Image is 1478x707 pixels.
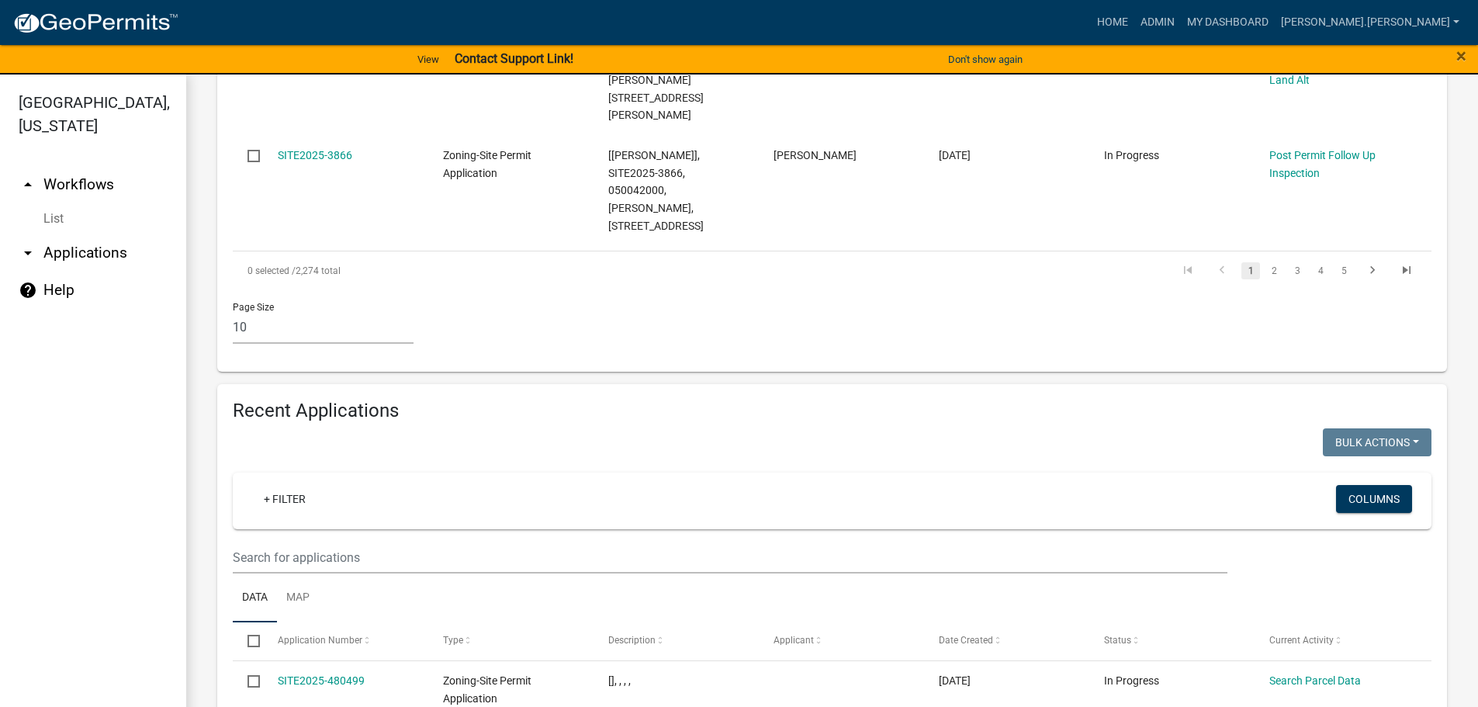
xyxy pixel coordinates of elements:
a: 1 [1241,262,1260,279]
a: + Filter [251,485,318,513]
a: 4 [1311,262,1330,279]
span: 09/18/2025 [939,674,971,687]
a: Post Permit Follow Up Inspection [1269,149,1376,179]
input: Search for applications [233,542,1227,574]
span: [Wayne Leitheiser], SITE2025-3867, , GERALD BROSSART, 19021 SHERMAN SHORES RD [608,38,704,121]
span: 0 selected / [247,265,296,276]
a: 2 [1265,262,1283,279]
datatable-header-cell: Type [427,622,593,660]
a: SITE2025-480499 [278,674,365,687]
a: go to first page [1173,262,1203,279]
a: SITE2025-3866 [278,149,352,161]
span: 09/10/2025 [939,149,971,161]
button: Bulk Actions [1323,428,1431,456]
span: In Progress [1104,149,1159,161]
a: Home [1091,8,1134,37]
a: View [411,47,445,72]
datatable-header-cell: Select [233,622,262,660]
datatable-header-cell: Description [594,622,759,660]
span: Date Created [939,635,993,646]
li: page 4 [1309,258,1332,284]
li: page 2 [1262,258,1286,284]
a: go to previous page [1207,262,1237,279]
a: Map [277,574,319,623]
span: Description [608,635,656,646]
span: Application Number [278,635,362,646]
span: Applicant [774,635,814,646]
span: Status [1104,635,1131,646]
span: Zoning-Site Permit Application [443,149,531,179]
span: Zoning-Site Permit Application [443,674,531,705]
span: [], , , , [608,674,631,687]
a: Data [233,574,277,623]
li: page 1 [1239,258,1262,284]
i: help [19,281,37,300]
a: 5 [1334,262,1353,279]
datatable-header-cell: Application Number [262,622,427,660]
a: My Dashboard [1181,8,1275,37]
span: Current Activity [1269,635,1334,646]
a: 3 [1288,262,1307,279]
span: In Progress [1104,674,1159,687]
i: arrow_drop_up [19,175,37,194]
div: 2,274 total [233,251,706,290]
datatable-header-cell: Applicant [759,622,924,660]
a: go to next page [1358,262,1387,279]
i: arrow_drop_down [19,244,37,262]
a: go to last page [1392,262,1421,279]
datatable-header-cell: Status [1089,622,1255,660]
datatable-header-cell: Current Activity [1255,622,1420,660]
strong: Contact Support Link! [455,51,573,66]
li: page 3 [1286,258,1309,284]
h4: Recent Applications [233,400,1431,422]
span: Edith Smith [774,149,857,161]
button: Columns [1336,485,1412,513]
span: Type [443,635,463,646]
a: Admin [1134,8,1181,37]
button: Don't show again [942,47,1029,72]
span: [Nicole Bradbury], SITE2025-3866, 050042000, EDITH SMITH, 48799 CO HWY 26 [608,149,704,232]
a: Search Parcel Data [1269,674,1361,687]
datatable-header-cell: Date Created [924,622,1089,660]
button: Close [1456,47,1466,65]
li: page 5 [1332,258,1355,284]
a: [PERSON_NAME].[PERSON_NAME] [1275,8,1466,37]
span: × [1456,45,1466,67]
